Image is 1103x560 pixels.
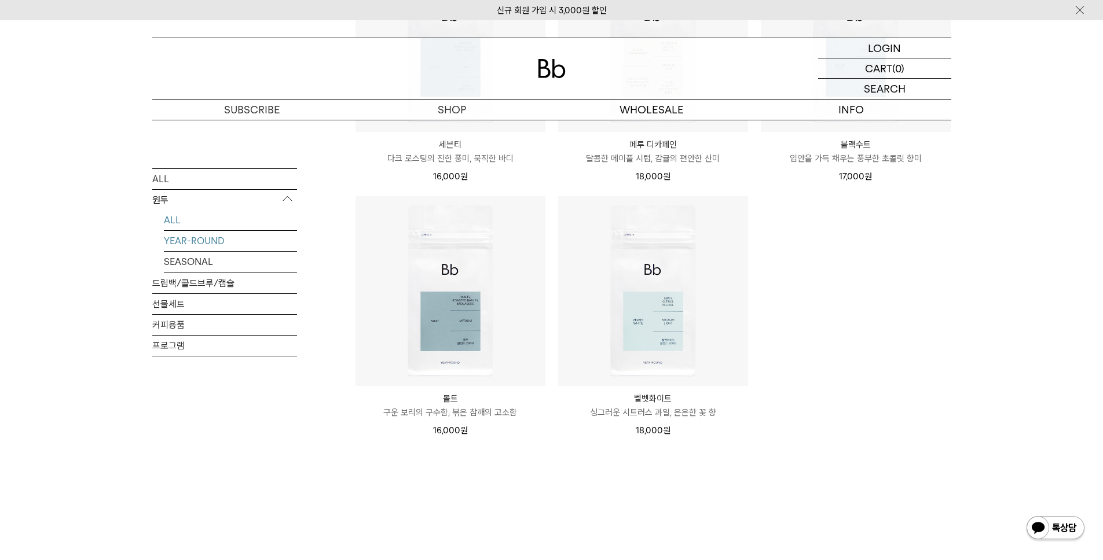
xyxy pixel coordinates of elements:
a: 신규 회원 가입 시 3,000원 할인 [497,5,607,16]
img: 로고 [538,59,566,78]
p: 블랙수트 [761,138,951,152]
img: 몰트 [356,196,545,386]
span: 원 [460,425,468,436]
p: 세븐티 [356,138,545,152]
a: SUBSCRIBE [152,100,352,120]
p: CART [865,58,892,78]
p: 입안을 가득 채우는 풍부한 초콜릿 향미 [761,152,951,165]
span: 16,000 [433,425,468,436]
p: INFO [752,100,951,120]
span: 18,000 [636,171,670,182]
p: 달콤한 메이플 시럽, 감귤의 편안한 산미 [558,152,748,165]
span: 18,000 [636,425,670,436]
img: 벨벳화이트 [558,196,748,386]
span: 원 [663,425,670,436]
p: WHOLESALE [552,100,752,120]
a: ALL [164,209,297,230]
a: 선물세트 [152,293,297,314]
span: 원 [864,171,872,182]
span: 원 [663,171,670,182]
a: CART (0) [818,58,951,79]
a: 벨벳화이트 싱그러운 시트러스 과일, 은은한 꽃 향 [558,392,748,419]
p: 원두 [152,189,297,210]
a: LOGIN [818,38,951,58]
p: 다크 로스팅의 진한 풍미, 묵직한 바디 [356,152,545,165]
p: 몰트 [356,392,545,406]
img: 카카오톡 채널 1:1 채팅 버튼 [1025,515,1086,543]
a: 몰트 구운 보리의 구수함, 볶은 참깨의 고소함 [356,392,545,419]
a: ALL [152,168,297,189]
span: 17,000 [839,171,872,182]
span: 16,000 [433,171,468,182]
p: 구운 보리의 구수함, 볶은 참깨의 고소함 [356,406,545,419]
a: 드립백/콜드브루/캡슐 [152,272,297,293]
p: (0) [892,58,904,78]
a: 커피용품 [152,314,297,334]
a: 프로그램 [152,335,297,355]
p: 벨벳화이트 [558,392,748,406]
p: 싱그러운 시트러스 과일, 은은한 꽃 향 [558,406,748,419]
span: 원 [460,171,468,182]
a: 블랙수트 입안을 가득 채우는 풍부한 초콜릿 향미 [761,138,951,165]
a: 세븐티 다크 로스팅의 진한 풍미, 묵직한 바디 [356,138,545,165]
a: YEAR-ROUND [164,230,297,250]
a: SHOP [352,100,552,120]
p: LOGIN [868,38,901,58]
p: 페루 디카페인 [558,138,748,152]
a: 페루 디카페인 달콤한 메이플 시럽, 감귤의 편안한 산미 [558,138,748,165]
p: SEARCH [864,79,906,99]
a: SEASONAL [164,251,297,271]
